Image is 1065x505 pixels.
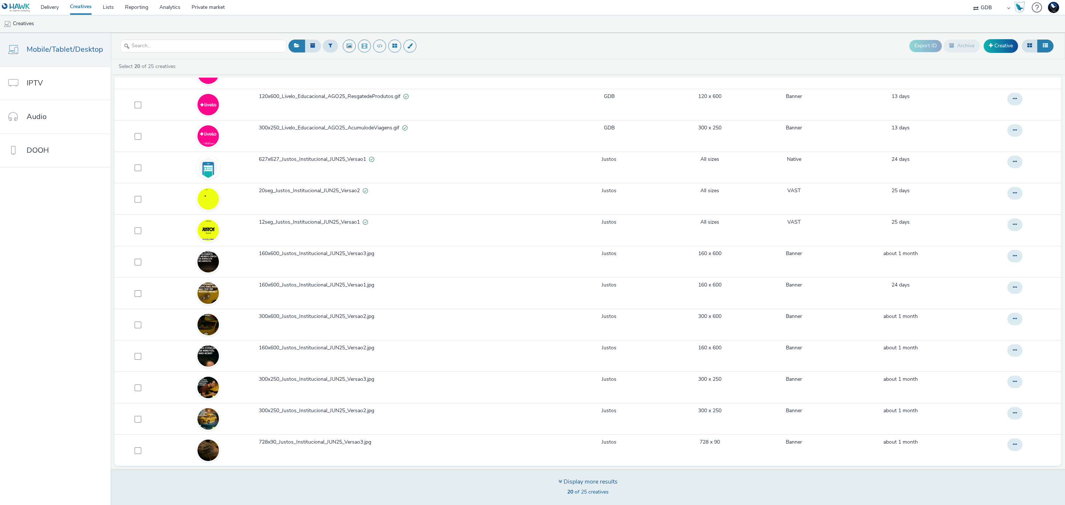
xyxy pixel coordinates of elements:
[604,93,615,100] a: GDB
[786,93,802,100] a: Banner
[787,187,801,194] a: VAST
[567,488,609,495] span: of 25 creatives
[259,156,557,167] a: 627x627_Justos_Institucional_JUN25_Versao1Valid
[259,218,557,230] a: 12seg_Justos_Institucional_JUN25_Versao1Valid
[259,218,363,226] span: 12seg_Justos_Institucional_JUN25_Versao1
[883,344,918,352] a: 1 August 2025, 21:06
[786,407,802,414] a: Banner
[1014,1,1025,13] img: Hawk Academy
[259,187,557,198] a: 20seg_Justos_Institucional_JUN25_Versao2Valid
[700,218,719,226] a: All sizes
[698,250,721,257] a: 160 x 600
[700,156,719,163] a: All sizes
[883,376,918,383] div: 1 August 2025, 21:06
[786,313,802,320] a: Banner
[259,407,377,414] span: 300x250_Justos_Institucional_JUN25_Versao2.jpg
[403,93,409,101] div: Valid
[259,156,369,163] span: 627x627_Justos_Institucional_JUN25_Versao1
[134,63,140,70] strong: 20
[259,313,557,324] a: 300x600_Justos_Institucional_JUN25_Versao2.jpg
[369,156,374,163] div: Valid
[698,124,721,132] a: 300 x 250
[786,376,802,383] a: Banner
[892,281,910,289] a: 8 August 2025, 15:29
[197,377,219,398] img: d7538105-3406-4b82-b28d-bb193003eff1.jpg
[1037,40,1054,52] button: Table
[259,250,557,261] a: 160x600_Justos_Institucional_JUN25_Versao3.jpg
[197,440,219,461] img: 4b4cd217-bc48-45cc-a2e9-963c7194928e.jpg
[27,78,43,88] span: IPTV
[259,281,557,292] a: 160x600_Justos_Institucional_JUN25_Versao1.jpg
[698,376,721,383] a: 300 x 250
[883,438,918,445] span: about 1 month
[883,313,918,320] span: about 1 month
[700,187,719,194] a: All sizes
[259,93,557,104] a: 120x600_Livelo_Educacional_AGO25_ResgatedeProdutos.gifValid
[259,376,557,387] a: 300x250_Justos_Institucional_JUN25_Versao3.jpg
[197,51,219,158] img: dce51474-b594-4013-8b8d-25d1f2c5c290.gif
[2,3,30,12] img: undefined Logo
[259,93,403,100] span: 120x600_Livelo_Educacional_AGO25_ResgatedeProdutos.gif
[883,250,918,257] span: about 1 month
[602,376,616,383] a: Justos
[604,124,615,132] a: GDB
[259,250,377,257] span: 160x600_Justos_Institucional_JUN25_Versao3.jpg
[120,40,287,52] input: Search...
[1014,1,1028,13] a: Hawk Academy
[892,281,910,288] span: 24 days
[698,281,721,289] a: 160 x 600
[892,124,910,132] a: 19 August 2025, 22:01
[892,187,910,194] span: 25 days
[909,40,942,52] button: Export ID
[197,125,219,147] img: 801222f1-9c05-479a-a3b9-86a6358a7cf4.gif
[27,145,49,156] span: DOOH
[27,111,47,122] span: Audio
[892,124,910,131] span: 13 days
[558,478,618,486] div: Display more results
[602,313,616,320] a: Justos
[892,218,910,226] a: 7 August 2025, 22:02
[892,156,910,163] a: 8 August 2025, 15:34
[883,407,918,414] a: 1 August 2025, 21:06
[197,316,219,396] img: 0c4a2c0e-3d64-499e-b70c-baf9b8063c18.jpg
[892,187,910,194] a: 7 August 2025, 22:04
[363,187,368,195] div: Valid
[259,124,402,132] span: 300x250_Livelo_Educacional_AGO25_AcumulodeViagens.gif
[1022,40,1038,52] button: Grid
[197,220,219,241] img: 0a9184e2-7584-40b6-ab62-02d6b4240041.jpg
[787,218,801,226] a: VAST
[259,438,557,450] a: 728x90_Justos_Institucional_JUN25_Versao3.jpg
[698,93,721,100] a: 120 x 600
[883,313,918,320] a: 1 August 2025, 21:06
[602,438,616,446] a: Justos
[786,281,802,289] a: Banner
[259,407,557,418] a: 300x250_Justos_Institucional_JUN25_Versao2.jpg
[700,438,720,446] a: 728 x 90
[883,344,918,351] span: about 1 month
[259,124,557,135] a: 300x250_Livelo_Educacional_AGO25_AcumulodeViagens.gifValid
[1048,2,1059,13] img: Support Hawk
[602,250,616,257] a: Justos
[883,250,918,257] a: 1 August 2025, 21:06
[259,344,557,355] a: 160x600_Justos_Institucional_JUN25_Versao2.jpg
[892,93,910,100] a: 19 August 2025, 22:03
[787,156,801,163] a: Native
[883,407,918,414] span: about 1 month
[402,124,408,132] div: Valid
[602,218,616,226] a: Justos
[259,187,363,194] span: 20seg_Justos_Institucional_JUN25_Versao2
[984,39,1018,52] a: Creative
[4,20,11,28] img: mobile
[892,218,910,226] span: 25 days
[118,63,179,70] a: Select of 25 creatives
[698,313,721,320] a: 300 x 600
[786,438,802,446] a: Banner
